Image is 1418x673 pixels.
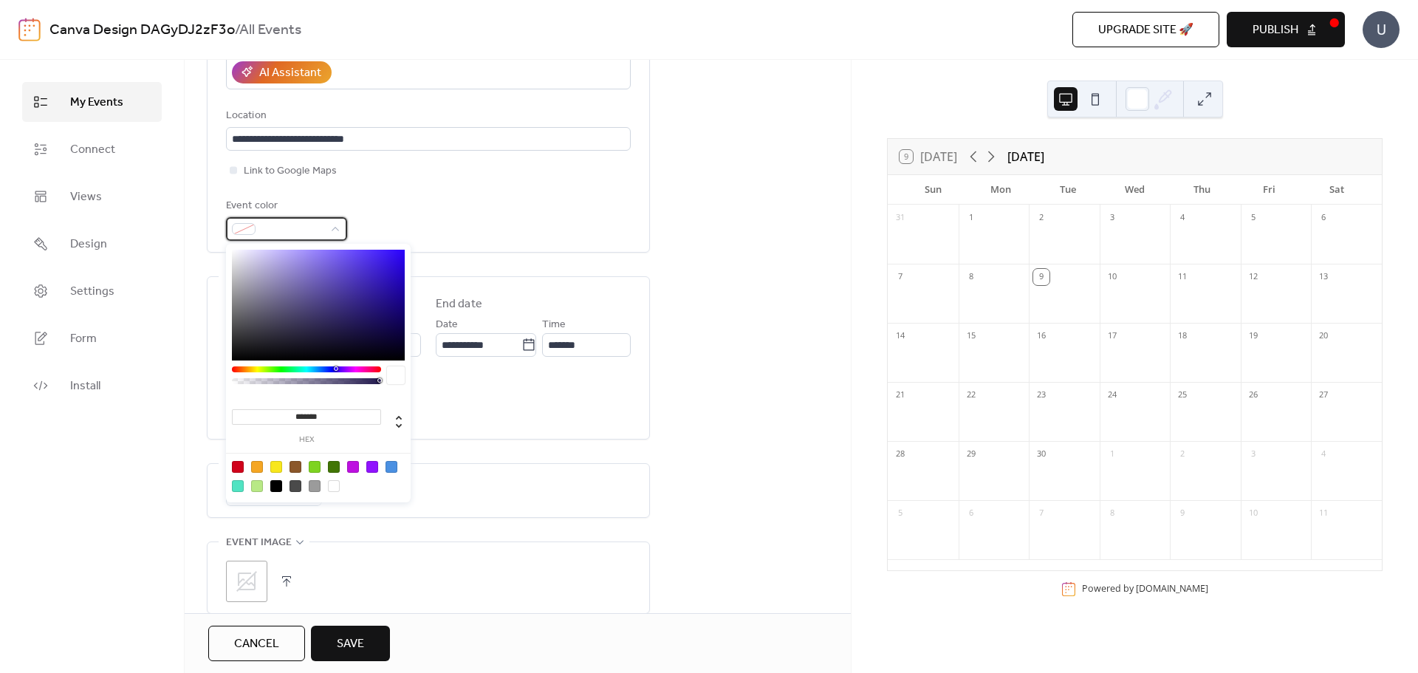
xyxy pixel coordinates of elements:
span: Save [337,635,364,653]
div: #8B572A [290,461,301,473]
div: #000000 [270,480,282,492]
div: #7ED321 [309,461,321,473]
div: 15 [963,328,979,344]
a: Settings [22,271,162,311]
span: Install [70,378,100,395]
label: hex [232,436,381,444]
div: AI Assistant [259,64,321,82]
div: 29 [963,446,979,462]
div: 16 [1033,328,1049,344]
div: #BD10E0 [347,461,359,473]
div: 9 [1033,269,1049,285]
img: logo [18,18,41,41]
div: 28 [892,446,908,462]
div: 5 [1245,210,1261,226]
a: Form [22,318,162,358]
span: Event image [226,534,292,552]
a: Design [22,224,162,264]
a: Canva Design DAGyDJ2zF3o [49,16,235,44]
div: Location [226,107,628,125]
div: 14 [892,328,908,344]
div: 3 [1104,210,1120,226]
div: Event color [226,197,344,215]
div: #F5A623 [251,461,263,473]
div: 10 [1245,505,1261,522]
div: U [1363,11,1400,48]
div: #9013FE [366,461,378,473]
span: Connect [70,141,115,159]
div: 18 [1174,328,1191,344]
div: 12 [1245,269,1261,285]
div: #417505 [328,461,340,473]
div: #4A90E2 [386,461,397,473]
b: All Events [239,16,301,44]
a: My Events [22,82,162,122]
div: Powered by [1082,582,1208,595]
div: 25 [1174,387,1191,403]
div: 17 [1104,328,1120,344]
div: 2 [1174,446,1191,462]
div: #50E3C2 [232,480,244,492]
div: 30 [1033,446,1049,462]
div: 11 [1174,269,1191,285]
div: #4A4A4A [290,480,301,492]
div: ; [226,561,267,602]
div: 23 [1033,387,1049,403]
button: Cancel [208,626,305,661]
div: 6 [1315,210,1332,226]
button: Upgrade site 🚀 [1072,12,1219,47]
div: End date [436,295,482,313]
span: Upgrade site 🚀 [1098,21,1193,39]
span: Settings [70,283,114,301]
div: [DATE] [1007,148,1044,165]
span: Cancel [234,635,279,653]
div: 24 [1104,387,1120,403]
a: Views [22,177,162,216]
button: AI Assistant [232,61,332,83]
div: 1 [963,210,979,226]
b: / [235,16,239,44]
div: 4 [1174,210,1191,226]
button: Save [311,626,390,661]
div: 2 [1033,210,1049,226]
div: 3 [1245,446,1261,462]
div: 1 [1104,446,1120,462]
div: #FFFFFF [328,480,340,492]
span: Form [70,330,97,348]
div: 21 [892,387,908,403]
div: #9B9B9B [309,480,321,492]
div: 10 [1104,269,1120,285]
div: 5 [892,505,908,522]
div: 19 [1245,328,1261,344]
div: Wed [1101,175,1168,205]
div: 22 [963,387,979,403]
div: Mon [967,175,1034,205]
div: Thu [1168,175,1236,205]
span: My Events [70,94,123,112]
span: Time [542,316,566,334]
div: Tue [1034,175,1101,205]
div: Fri [1236,175,1303,205]
div: 27 [1315,387,1332,403]
a: [DOMAIN_NAME] [1136,582,1208,595]
div: 31 [892,210,908,226]
div: 20 [1315,328,1332,344]
div: 11 [1315,505,1332,522]
span: Design [70,236,107,253]
span: Date [436,316,458,334]
div: Sat [1303,175,1370,205]
div: 4 [1315,446,1332,462]
span: Publish [1253,21,1298,39]
a: Install [22,366,162,406]
button: Publish [1227,12,1345,47]
div: 8 [963,269,979,285]
div: 26 [1245,387,1261,403]
div: 7 [892,269,908,285]
span: Link to Google Maps [244,163,337,180]
div: 7 [1033,505,1049,522]
div: 6 [963,505,979,522]
div: 9 [1174,505,1191,522]
a: Connect [22,129,162,169]
div: #F8E71C [270,461,282,473]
